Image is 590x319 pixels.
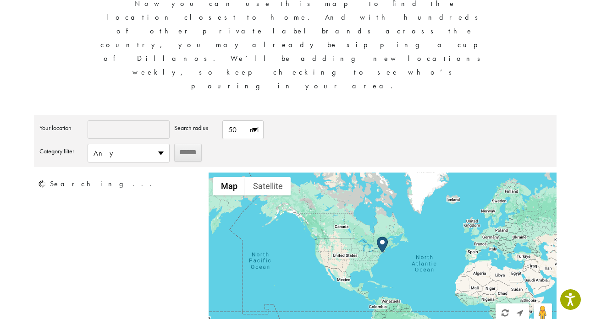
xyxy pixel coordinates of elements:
span: 50 mi [223,121,263,139]
span: Any [88,144,169,162]
div: Start location [377,237,388,253]
li: Searching... [34,173,206,195]
label: Your location [39,120,83,135]
img: ajax-loader.gif [39,180,46,188]
span:  [502,309,509,317]
label: Search radius [174,120,218,135]
span:  [517,309,523,317]
button: Show satellite imagery [245,177,291,195]
button: Show street map [213,177,245,195]
label: Category filter [39,144,83,158]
